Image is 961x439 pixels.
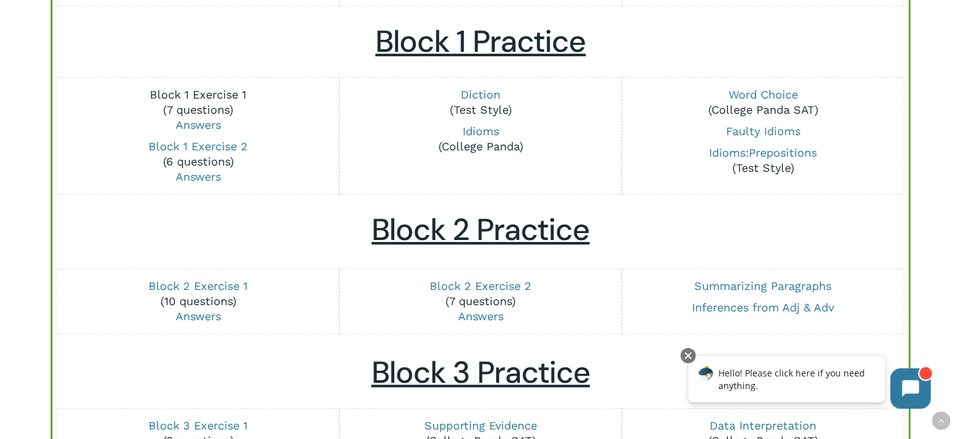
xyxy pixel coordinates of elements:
[424,419,536,432] a: Supporting Evidence
[694,279,831,292] a: Summarizing Paragraphs
[176,310,221,323] a: Answers
[375,21,586,61] u: Block 1 Practice
[148,279,248,292] a: Block 2 Exercise 1
[372,352,590,392] u: Block 3 Practice
[150,88,246,101] a: Block 1 Exercise 1
[631,145,895,176] p: (Test Style)
[66,87,330,133] p: (7 questions)
[176,118,221,131] a: Answers
[66,139,330,184] p: (6 questions)
[692,301,834,314] a: Inferences from Adj & Adv
[457,310,503,323] a: Answers
[430,279,531,292] a: Block 2 Exercise 2
[176,170,221,183] a: Answers
[675,346,943,421] iframe: Chatbot
[725,124,800,138] a: Faulty Idioms
[66,279,330,324] p: (10 questions)
[710,419,816,432] a: Data Interpretation
[461,88,500,101] a: Diction
[148,419,248,432] a: Block 3 Exercise 1
[372,210,589,250] u: Block 2 Practice
[709,146,817,159] a: Idioms:Prepositions
[148,140,248,153] a: Block 1 Exercise 2
[348,279,612,324] p: (7 questions)
[348,124,612,154] p: (College Panda)
[348,87,612,117] p: (Test Style)
[462,124,499,138] a: Idioms
[728,88,797,101] a: Word Choice
[631,87,895,117] p: (College Panda SAT)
